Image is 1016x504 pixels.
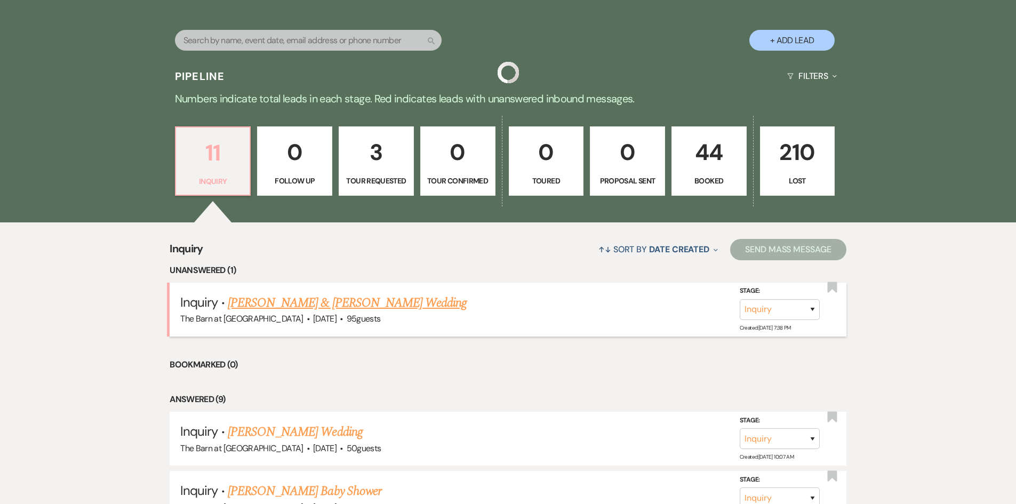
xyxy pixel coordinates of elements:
p: Proposal Sent [597,175,658,187]
a: [PERSON_NAME] Wedding [228,422,363,442]
a: 0Proposal Sent [590,126,665,196]
span: Inquiry [180,482,218,499]
span: Inquiry [180,294,218,310]
button: Send Mass Message [730,239,846,260]
p: 210 [767,134,828,170]
p: 0 [516,134,577,170]
p: 11 [182,135,244,171]
button: Sort By Date Created [594,235,722,263]
button: Filters [783,62,841,90]
span: [DATE] [313,313,337,324]
input: Search by name, event date, email address or phone number [175,30,442,51]
span: Inquiry [180,423,218,439]
a: 210Lost [760,126,835,196]
h3: Pipeline [175,69,225,84]
span: 95 guests [347,313,381,324]
a: 3Tour Requested [339,126,414,196]
img: loading spinner [498,62,519,83]
p: 44 [678,134,740,170]
span: The Barn at [GEOGRAPHIC_DATA] [180,313,303,324]
p: Inquiry [182,175,244,187]
button: + Add Lead [749,30,835,51]
p: Toured [516,175,577,187]
p: 0 [597,134,658,170]
p: Lost [767,175,828,187]
a: 0Follow Up [257,126,332,196]
a: 44Booked [671,126,747,196]
p: Booked [678,175,740,187]
label: Stage: [740,285,820,297]
label: Stage: [740,415,820,427]
span: [DATE] [313,443,337,454]
a: 0Toured [509,126,584,196]
span: ↑↓ [598,244,611,255]
a: [PERSON_NAME] Baby Shower [228,482,381,501]
label: Stage: [740,474,820,486]
span: Created: [DATE] 7:38 PM [740,324,791,331]
span: Date Created [649,244,709,255]
a: [PERSON_NAME] & [PERSON_NAME] Wedding [228,293,467,313]
p: Numbers indicate total leads in each stage. Red indicates leads with unanswered inbound messages. [124,90,892,107]
span: Inquiry [170,241,203,263]
li: Answered (9) [170,393,846,406]
p: Tour Requested [346,175,407,187]
span: The Barn at [GEOGRAPHIC_DATA] [180,443,303,454]
a: 0Tour Confirmed [420,126,495,196]
span: 50 guests [347,443,381,454]
p: Tour Confirmed [427,175,489,187]
a: 11Inquiry [175,126,251,196]
p: Follow Up [264,175,325,187]
span: Created: [DATE] 10:07 AM [740,453,794,460]
li: Unanswered (1) [170,263,846,277]
li: Bookmarked (0) [170,358,846,372]
p: 3 [346,134,407,170]
p: 0 [427,134,489,170]
p: 0 [264,134,325,170]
